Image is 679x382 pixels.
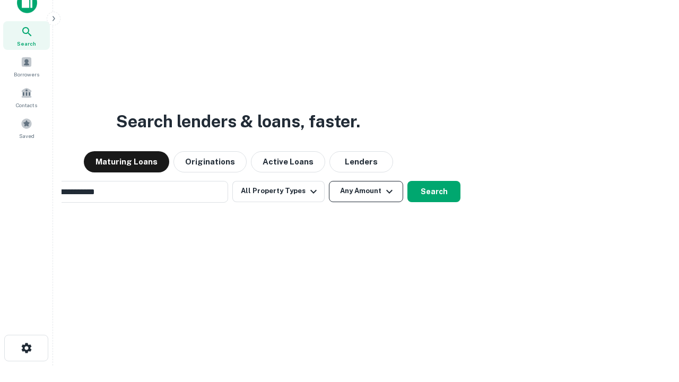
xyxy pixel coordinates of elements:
span: Saved [19,132,34,140]
button: Maturing Loans [84,151,169,172]
span: Search [17,39,36,48]
a: Search [3,21,50,50]
a: Saved [3,114,50,142]
span: Borrowers [14,70,39,79]
h3: Search lenders & loans, faster. [116,109,360,134]
button: Originations [173,151,247,172]
button: All Property Types [232,181,325,202]
a: Borrowers [3,52,50,81]
button: Lenders [329,151,393,172]
button: Search [407,181,460,202]
button: Active Loans [251,151,325,172]
span: Contacts [16,101,37,109]
a: Contacts [3,83,50,111]
button: Any Amount [329,181,403,202]
iframe: Chat Widget [626,297,679,348]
